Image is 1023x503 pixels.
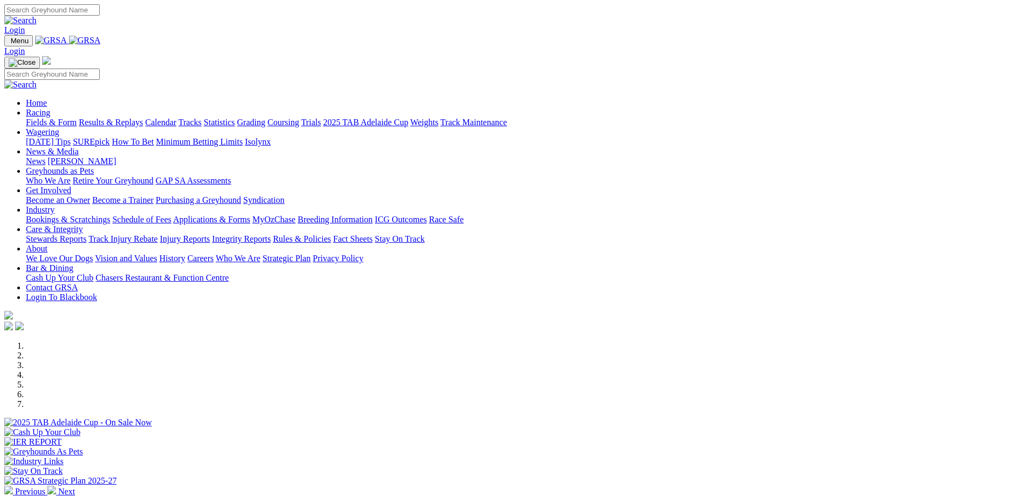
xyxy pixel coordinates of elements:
[47,157,116,166] a: [PERSON_NAME]
[4,466,63,476] img: Stay On Track
[263,254,311,263] a: Strategic Plan
[26,234,86,243] a: Stewards Reports
[313,254,363,263] a: Privacy Policy
[92,195,154,205] a: Become a Trainer
[26,244,47,253] a: About
[160,234,210,243] a: Injury Reports
[333,234,373,243] a: Fact Sheets
[26,263,73,273] a: Bar & Dining
[95,254,157,263] a: Vision and Values
[26,147,79,156] a: News & Media
[15,322,24,330] img: twitter.svg
[26,234,1019,244] div: Care & Integrity
[26,195,90,205] a: Become an Owner
[9,58,36,67] img: Close
[301,118,321,127] a: Trials
[156,195,241,205] a: Purchasing a Greyhound
[26,215,1019,225] div: Industry
[145,118,176,127] a: Calendar
[26,293,97,302] a: Login To Blackbook
[4,418,152,427] img: 2025 TAB Adelaide Cup - On Sale Now
[112,215,171,224] a: Schedule of Fees
[26,283,78,292] a: Contact GRSA
[4,311,13,320] img: logo-grsa-white.png
[4,322,13,330] img: facebook.svg
[26,225,83,234] a: Care & Integrity
[267,118,299,127] a: Coursing
[4,80,37,90] img: Search
[26,186,71,195] a: Get Involved
[26,215,110,224] a: Bookings & Scratchings
[243,195,284,205] a: Syndication
[26,273,1019,283] div: Bar & Dining
[26,254,1019,263] div: About
[79,118,143,127] a: Results & Replays
[375,234,424,243] a: Stay On Track
[4,457,64,466] img: Industry Links
[204,118,235,127] a: Statistics
[441,118,507,127] a: Track Maintenance
[26,176,71,185] a: Who We Are
[47,486,56,494] img: chevron-right-pager-white.svg
[26,127,59,137] a: Wagering
[26,157,1019,166] div: News & Media
[375,215,427,224] a: ICG Outcomes
[323,118,408,127] a: 2025 TAB Adelaide Cup
[26,108,50,117] a: Racing
[178,118,202,127] a: Tracks
[73,137,109,146] a: SUREpick
[429,215,463,224] a: Race Safe
[245,137,271,146] a: Isolynx
[26,98,47,107] a: Home
[173,215,250,224] a: Applications & Forms
[273,234,331,243] a: Rules & Policies
[212,234,271,243] a: Integrity Reports
[156,176,231,185] a: GAP SA Assessments
[95,273,229,282] a: Chasers Restaurant & Function Centre
[4,4,100,16] input: Search
[187,254,214,263] a: Careers
[4,487,47,496] a: Previous
[4,69,100,80] input: Search
[159,254,185,263] a: History
[4,46,25,56] a: Login
[26,118,77,127] a: Fields & Form
[26,157,45,166] a: News
[26,137,1019,147] div: Wagering
[26,273,93,282] a: Cash Up Your Club
[58,487,75,496] span: Next
[73,176,154,185] a: Retire Your Greyhound
[298,215,373,224] a: Breeding Information
[26,254,93,263] a: We Love Our Dogs
[4,16,37,25] img: Search
[4,447,83,457] img: Greyhounds As Pets
[4,427,80,437] img: Cash Up Your Club
[26,205,54,214] a: Industry
[252,215,296,224] a: MyOzChase
[410,118,438,127] a: Weights
[4,57,40,69] button: Toggle navigation
[26,195,1019,205] div: Get Involved
[35,36,67,45] img: GRSA
[4,437,61,447] img: IER REPORT
[26,137,71,146] a: [DATE] Tips
[42,56,51,65] img: logo-grsa-white.png
[11,37,29,45] span: Menu
[216,254,260,263] a: Who We Are
[26,166,94,175] a: Greyhounds as Pets
[88,234,157,243] a: Track Injury Rebate
[26,176,1019,186] div: Greyhounds as Pets
[69,36,101,45] img: GRSA
[4,35,33,46] button: Toggle navigation
[15,487,45,496] span: Previous
[237,118,265,127] a: Grading
[47,487,75,496] a: Next
[156,137,243,146] a: Minimum Betting Limits
[112,137,154,146] a: How To Bet
[4,25,25,35] a: Login
[4,486,13,494] img: chevron-left-pager-white.svg
[26,118,1019,127] div: Racing
[4,476,116,486] img: GRSA Strategic Plan 2025-27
